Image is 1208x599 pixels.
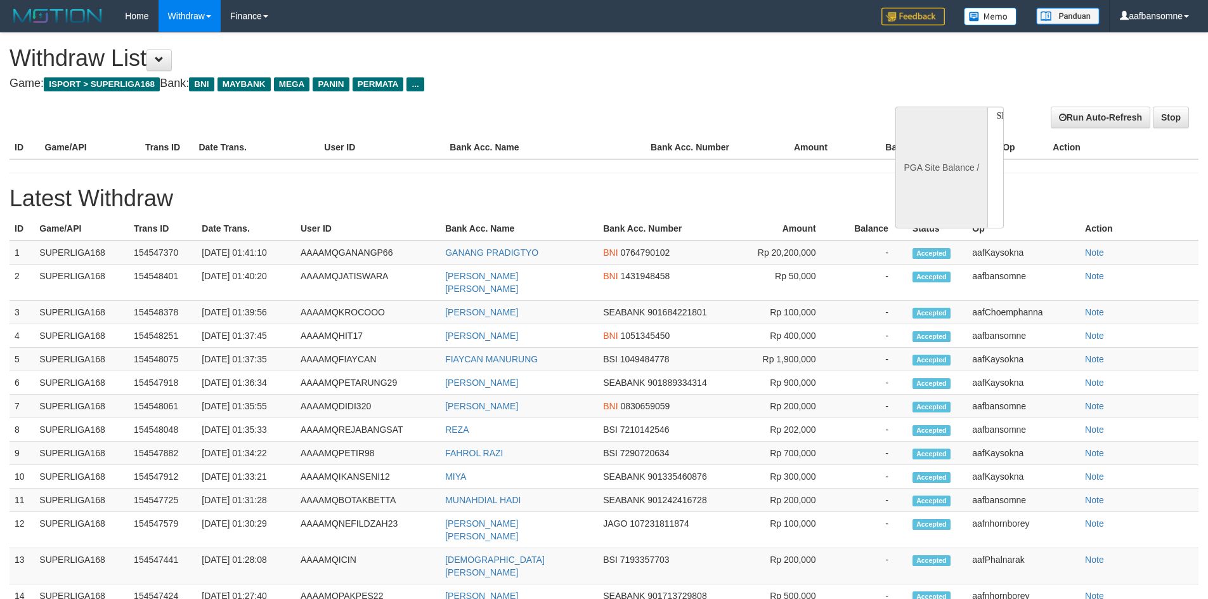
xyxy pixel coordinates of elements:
[603,247,618,258] span: BNI
[10,489,34,512] td: 11
[296,240,440,265] td: AAAAMQGANANGP66
[129,301,197,324] td: 154548378
[445,425,469,435] a: REZA
[1036,8,1100,25] img: panduan.png
[647,471,706,482] span: 901335460876
[129,265,197,301] td: 154548401
[34,217,129,240] th: Game/API
[750,548,835,584] td: Rp 200,000
[296,512,440,548] td: AAAAMQNEFILDZAH23
[445,401,518,411] a: [PERSON_NAME]
[1085,354,1104,364] a: Note
[1085,518,1104,529] a: Note
[912,308,951,319] span: Accepted
[197,465,296,489] td: [DATE] 01:33:21
[603,401,618,411] span: BNI
[1080,217,1198,240] th: Action
[10,512,34,548] td: 12
[445,247,538,258] a: GANANG PRADIGTYO
[34,324,129,348] td: SUPERLIGA168
[10,186,1198,211] h1: Latest Withdraw
[997,136,1048,159] th: Op
[603,555,618,565] span: BSI
[218,77,271,91] span: MAYBANK
[835,371,907,395] td: -
[10,465,34,489] td: 10
[34,301,129,324] td: SUPERLIGA168
[603,354,618,364] span: BSI
[445,518,518,541] a: [PERSON_NAME] [PERSON_NAME]
[129,348,197,371] td: 154548075
[835,442,907,465] td: -
[129,465,197,489] td: 154547912
[313,77,349,91] span: PANIN
[34,240,129,265] td: SUPERLIGA168
[835,265,907,301] td: -
[620,448,670,458] span: 7290720634
[10,348,34,371] td: 5
[750,465,835,489] td: Rp 300,000
[967,442,1080,465] td: aafKaysokna
[129,324,197,348] td: 154548251
[967,512,1080,548] td: aafnhornborey
[620,271,670,281] span: 1431948458
[129,442,197,465] td: 154547882
[296,442,440,465] td: AAAAMQPETIR98
[10,265,34,301] td: 2
[750,418,835,442] td: Rp 202,000
[445,307,518,317] a: [PERSON_NAME]
[296,489,440,512] td: AAAAMQBOTAKBETTA
[34,465,129,489] td: SUPERLIGA168
[912,272,951,282] span: Accepted
[647,307,706,317] span: 901684221801
[10,240,34,265] td: 1
[10,301,34,324] td: 3
[967,489,1080,512] td: aafbansomne
[197,371,296,395] td: [DATE] 01:36:34
[296,418,440,442] td: AAAAMQREJABANGSAT
[319,136,445,159] th: User ID
[44,77,160,91] span: ISPORT > SUPERLIGA168
[197,489,296,512] td: [DATE] 01:31:28
[835,489,907,512] td: -
[296,395,440,418] td: AAAAMQDIDI320
[847,136,938,159] th: Balance
[10,371,34,395] td: 6
[406,77,424,91] span: ...
[620,425,670,435] span: 7210142546
[835,324,907,348] td: -
[881,8,945,25] img: Feedback.jpg
[912,402,951,412] span: Accepted
[34,418,129,442] td: SUPERLIGA168
[34,512,129,548] td: SUPERLIGA168
[967,465,1080,489] td: aafKaysokna
[912,555,951,566] span: Accepted
[1051,107,1150,128] a: Run Auto-Refresh
[964,8,1017,25] img: Button%20Memo.svg
[296,301,440,324] td: AAAAMQKROCOOO
[34,442,129,465] td: SUPERLIGA168
[1085,555,1104,565] a: Note
[912,496,951,506] span: Accepted
[598,217,750,240] th: Bank Acc. Number
[620,331,670,341] span: 1051345450
[197,265,296,301] td: [DATE] 01:40:20
[34,548,129,584] td: SUPERLIGA168
[835,418,907,442] td: -
[445,471,466,482] a: MIYA
[750,512,835,548] td: Rp 100,000
[197,548,296,584] td: [DATE] 01:28:08
[1085,401,1104,411] a: Note
[835,548,907,584] td: -
[197,217,296,240] th: Date Trans.
[10,418,34,442] td: 8
[445,136,646,159] th: Bank Acc. Name
[912,449,951,459] span: Accepted
[10,77,793,90] h4: Game: Bank:
[746,136,846,159] th: Amount
[10,442,34,465] td: 9
[445,555,545,577] a: [DEMOGRAPHIC_DATA][PERSON_NAME]
[912,472,951,483] span: Accepted
[10,395,34,418] td: 7
[10,548,34,584] td: 13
